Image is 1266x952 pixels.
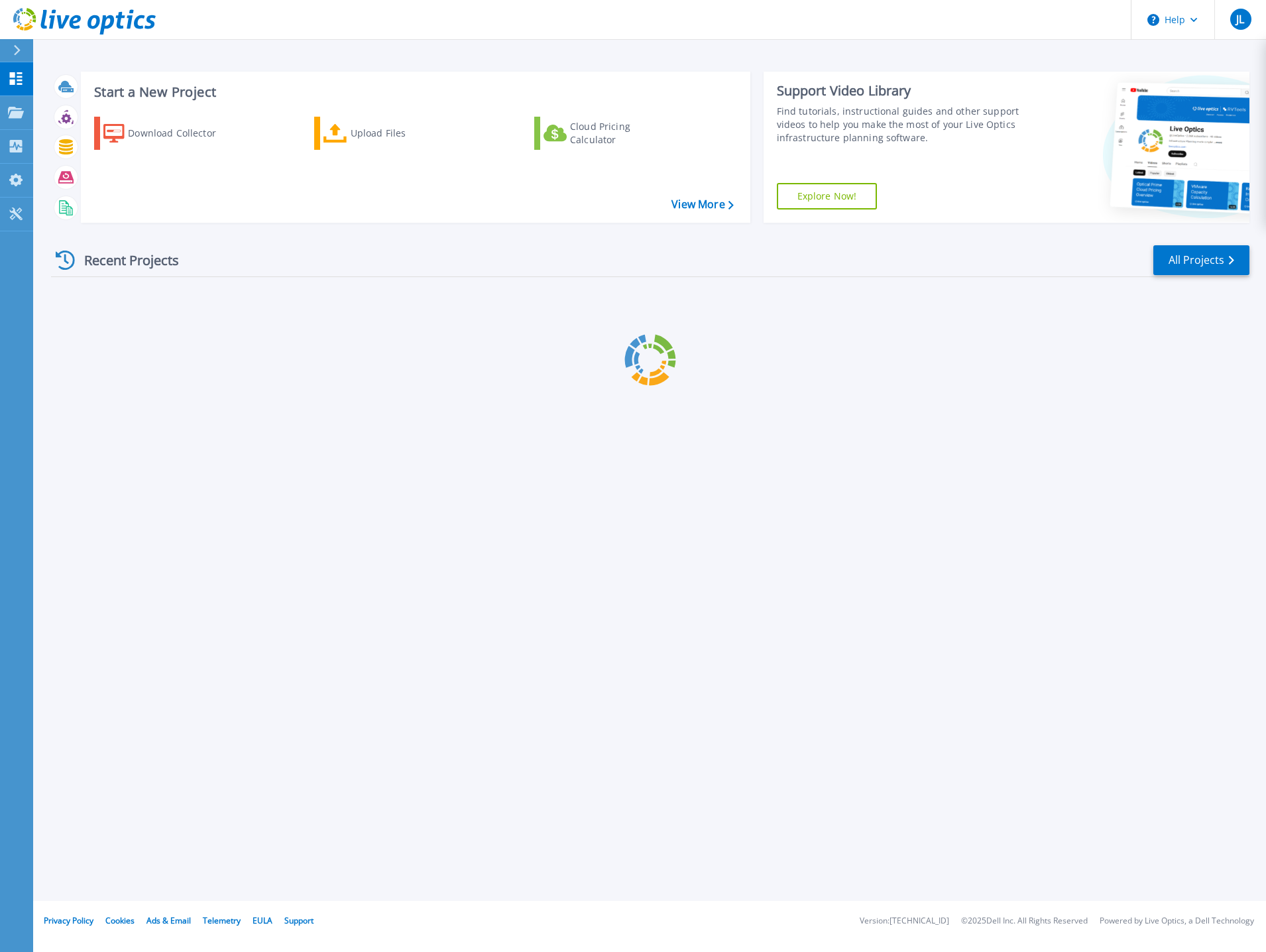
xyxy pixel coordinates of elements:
a: Download Collector [94,117,242,150]
a: Explore Now! [777,183,878,209]
a: View More [671,198,733,211]
li: © 2025 Dell Inc. All Rights Reserved [961,917,1088,925]
li: Powered by Live Optics, a Dell Technology [1100,917,1254,925]
a: Cookies [105,915,135,926]
a: Privacy Policy [44,915,93,926]
div: Upload Files [351,120,457,147]
li: Version: [TECHNICAL_ID] [860,917,949,925]
a: Cloud Pricing Calculator [534,117,682,150]
div: Recent Projects [51,244,197,276]
a: Upload Files [314,117,462,150]
a: EULA [253,915,272,926]
a: All Projects [1153,245,1249,275]
a: Support [284,915,314,926]
a: Telemetry [203,915,241,926]
div: Cloud Pricing Calculator [570,120,676,147]
h3: Start a New Project [94,85,733,99]
span: JL [1236,14,1244,25]
div: Find tutorials, instructional guides and other support videos to help you make the most of your L... [777,105,1025,145]
a: Ads & Email [146,915,191,926]
div: Support Video Library [777,82,1025,99]
div: Download Collector [128,120,234,147]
